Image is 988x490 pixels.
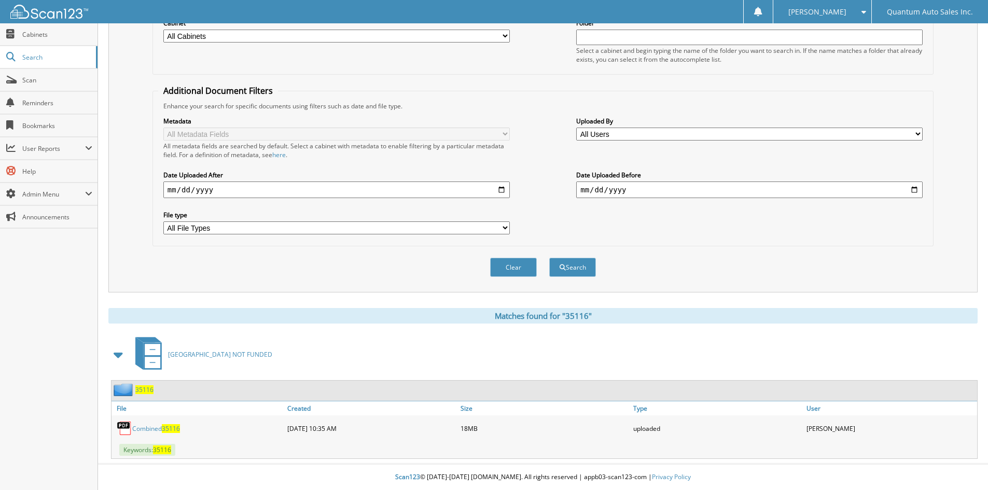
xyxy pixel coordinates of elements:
[395,472,420,481] span: Scan123
[158,102,928,110] div: Enhance your search for specific documents using filters such as date and file type.
[576,181,923,198] input: end
[117,421,132,436] img: PDF.png
[135,385,154,394] a: 35116
[652,472,691,481] a: Privacy Policy
[22,144,85,153] span: User Reports
[162,424,180,433] span: 35116
[804,418,977,439] div: [PERSON_NAME]
[285,418,458,439] div: [DATE] 10:35 AM
[22,99,92,107] span: Reminders
[163,171,510,179] label: Date Uploaded After
[163,117,510,125] label: Metadata
[114,383,135,396] img: folder2.png
[549,258,596,277] button: Search
[163,142,510,159] div: All metadata fields are searched by default. Select a cabinet with metadata to enable filtering b...
[285,401,458,415] a: Created
[168,350,272,359] span: [GEOGRAPHIC_DATA] NOT FUNDED
[119,444,175,456] span: Keywords:
[22,167,92,176] span: Help
[98,465,988,490] div: © [DATE]-[DATE] [DOMAIN_NAME]. All rights reserved | appb03-scan123-com |
[158,85,278,96] legend: Additional Document Filters
[631,401,804,415] a: Type
[576,46,923,64] div: Select a cabinet and begin typing the name of the folder you want to search in. If the name match...
[153,445,171,454] span: 35116
[458,401,631,415] a: Size
[887,9,973,15] span: Quantum Auto Sales Inc.
[22,121,92,130] span: Bookmarks
[804,401,977,415] a: User
[112,401,285,415] a: File
[163,211,510,219] label: File type
[22,213,92,221] span: Announcements
[631,418,804,439] div: uploaded
[163,181,510,198] input: start
[576,117,923,125] label: Uploaded By
[458,418,631,439] div: 18MB
[129,334,272,375] a: [GEOGRAPHIC_DATA] NOT FUNDED
[490,258,537,277] button: Clear
[22,190,85,199] span: Admin Menu
[22,53,91,62] span: Search
[22,30,92,39] span: Cabinets
[10,5,88,19] img: scan123-logo-white.svg
[132,424,180,433] a: Combined35116
[22,76,92,85] span: Scan
[576,171,923,179] label: Date Uploaded Before
[272,150,286,159] a: here
[108,308,978,324] div: Matches found for "35116"
[788,9,846,15] span: [PERSON_NAME]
